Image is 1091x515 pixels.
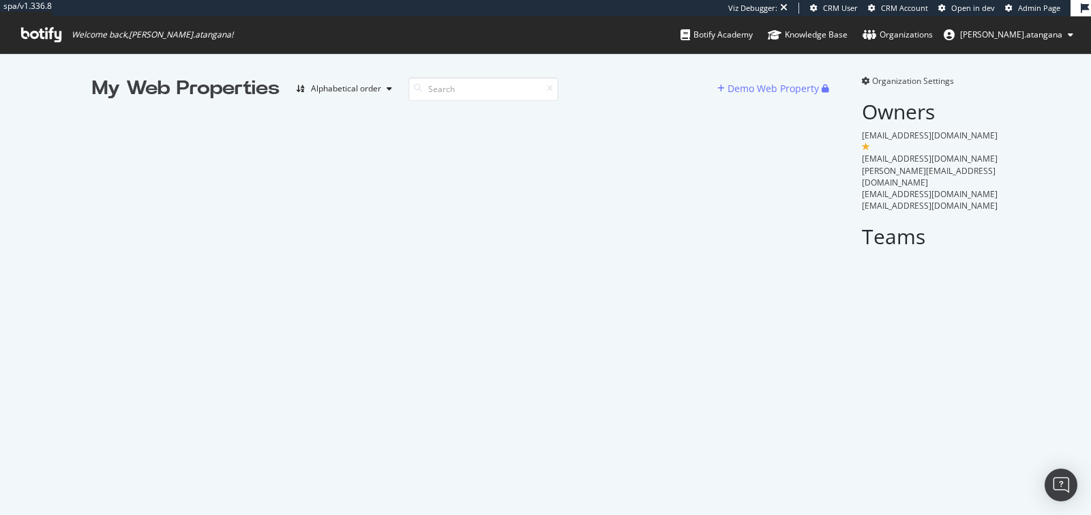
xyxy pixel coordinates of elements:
button: [PERSON_NAME].atangana [933,24,1084,46]
a: Organizations [863,16,933,53]
button: Demo Web Property [717,78,822,100]
span: [PERSON_NAME][EMAIL_ADDRESS][DOMAIN_NAME] [862,165,996,188]
div: Viz Debugger: [728,3,777,14]
span: renaud.atangana [960,29,1062,40]
a: Admin Page [1005,3,1060,14]
div: Botify Academy [681,28,753,42]
span: CRM Account [881,3,928,13]
span: Organization Settings [872,75,954,87]
span: [EMAIL_ADDRESS][DOMAIN_NAME] [862,188,998,200]
span: Welcome back, [PERSON_NAME].atangana ! [72,29,233,40]
span: Open in dev [951,3,995,13]
span: CRM User [823,3,858,13]
a: Knowledge Base [768,16,848,53]
div: Knowledge Base [768,28,848,42]
a: CRM Account [868,3,928,14]
a: CRM User [810,3,858,14]
div: Demo Web Property [728,82,819,95]
a: Open in dev [938,3,995,14]
div: My Web Properties [92,75,280,102]
div: Open Intercom Messenger [1045,469,1077,501]
span: [EMAIL_ADDRESS][DOMAIN_NAME] [862,200,998,211]
button: Alphabetical order [290,78,398,100]
h2: Teams [862,225,999,248]
span: [EMAIL_ADDRESS][DOMAIN_NAME] [862,153,998,164]
a: Demo Web Property [717,83,822,94]
a: Botify Academy [681,16,753,53]
input: Search [408,77,558,101]
div: Alphabetical order [311,85,381,93]
span: Admin Page [1018,3,1060,13]
h2: Owners [862,100,999,123]
span: [EMAIL_ADDRESS][DOMAIN_NAME] [862,130,998,141]
div: Organizations [863,28,933,42]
